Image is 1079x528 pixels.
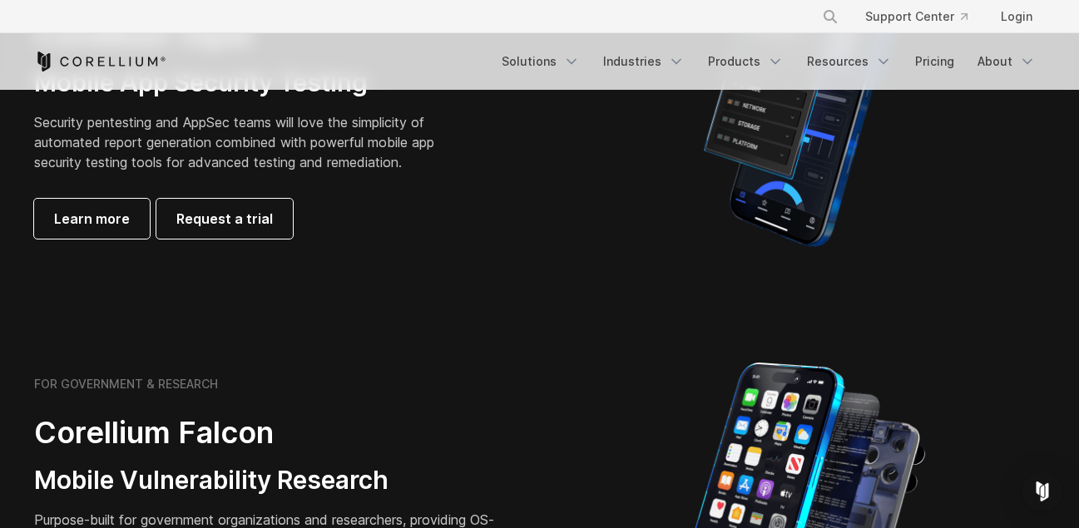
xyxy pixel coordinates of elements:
a: Support Center [852,2,981,32]
a: Pricing [905,47,964,76]
a: Products [698,47,794,76]
div: Open Intercom Messenger [1022,471,1062,511]
button: Search [815,2,845,32]
div: Navigation Menu [492,47,1046,76]
a: Login [987,2,1046,32]
div: Navigation Menu [802,2,1046,32]
h6: FOR GOVERNMENT & RESEARCH [34,377,218,392]
a: Industries [593,47,695,76]
a: Corellium Home [34,52,166,72]
a: Request a trial [156,199,293,239]
a: Resources [797,47,902,76]
a: About [968,47,1046,76]
a: Learn more [34,199,150,239]
p: Security pentesting and AppSec teams will love the simplicity of automated report generation comb... [34,112,460,172]
h2: Corellium Falcon [34,414,500,452]
a: Solutions [492,47,590,76]
h3: Mobile Vulnerability Research [34,465,500,496]
span: Request a trial [176,209,273,229]
span: Learn more [54,209,130,229]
